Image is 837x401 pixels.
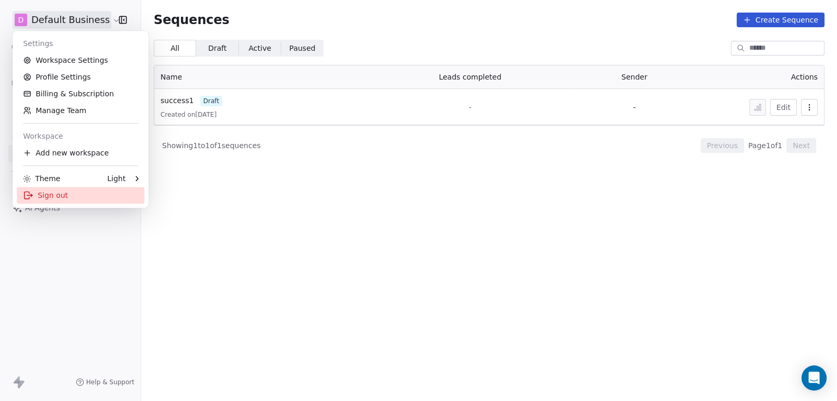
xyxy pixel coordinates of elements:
[17,144,144,161] div: Add new workspace
[107,173,125,184] div: Light
[17,69,144,85] a: Profile Settings
[17,52,144,69] a: Workspace Settings
[23,173,60,184] div: Theme
[17,35,144,52] div: Settings
[17,85,144,102] a: Billing & Subscription
[17,102,144,119] a: Manage Team
[17,187,144,204] div: Sign out
[17,128,144,144] div: Workspace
